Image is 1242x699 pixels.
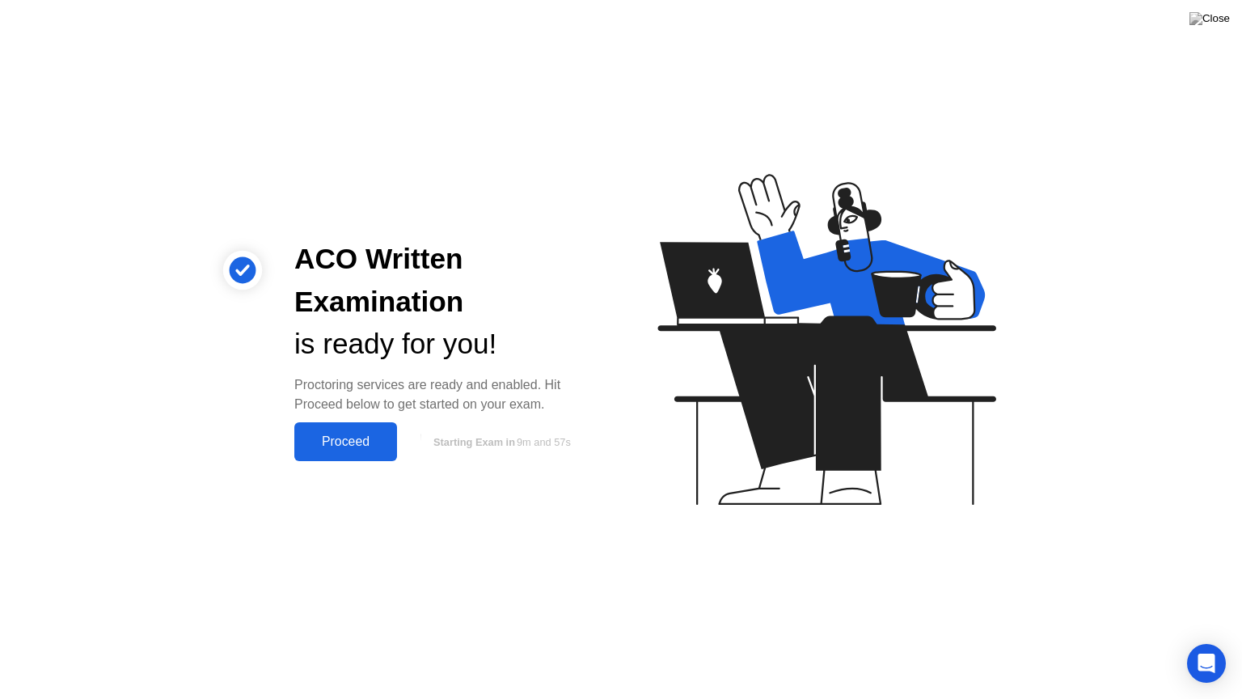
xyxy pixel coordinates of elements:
[405,426,595,457] button: Starting Exam in9m and 57s
[294,323,595,366] div: is ready for you!
[294,238,595,324] div: ACO Written Examination
[294,375,595,414] div: Proctoring services are ready and enabled. Hit Proceed below to get started on your exam.
[517,436,571,448] span: 9m and 57s
[1189,12,1230,25] img: Close
[294,422,397,461] button: Proceed
[1187,644,1226,683] div: Open Intercom Messenger
[299,434,392,449] div: Proceed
